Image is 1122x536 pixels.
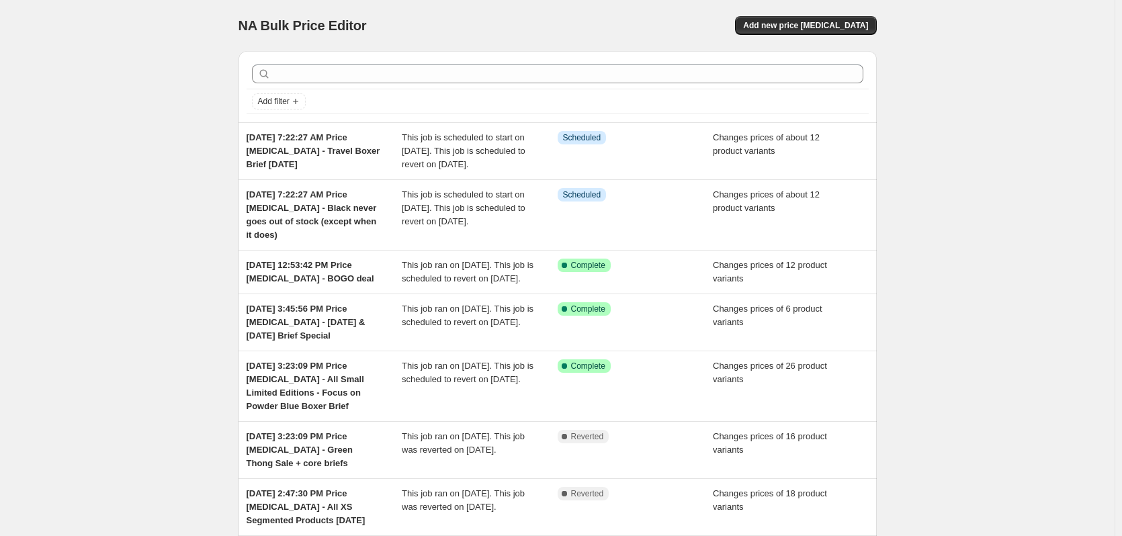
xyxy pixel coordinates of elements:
[247,361,364,411] span: [DATE] 3:23:09 PM Price [MEDICAL_DATA] - All Small Limited Editions - Focus on Powder Blue Boxer ...
[247,189,377,240] span: [DATE] 7:22:27 AM Price [MEDICAL_DATA] - Black never goes out of stock (except when it does)
[247,431,353,468] span: [DATE] 3:23:09 PM Price [MEDICAL_DATA] - Green Thong Sale + core briefs
[402,189,525,226] span: This job is scheduled to start on [DATE]. This job is scheduled to revert on [DATE].
[402,260,533,283] span: This job ran on [DATE]. This job is scheduled to revert on [DATE].
[571,361,605,371] span: Complete
[239,18,367,33] span: NA Bulk Price Editor
[743,20,868,31] span: Add new price [MEDICAL_DATA]
[713,260,827,283] span: Changes prices of 12 product variants
[713,304,822,327] span: Changes prices of 6 product variants
[571,260,605,271] span: Complete
[571,488,604,499] span: Reverted
[402,361,533,384] span: This job ran on [DATE]. This job is scheduled to revert on [DATE].
[247,260,374,283] span: [DATE] 12:53:42 PM Price [MEDICAL_DATA] - BOGO deal
[247,304,365,341] span: [DATE] 3:45:56 PM Price [MEDICAL_DATA] - [DATE] & [DATE] Brief Special
[258,96,290,107] span: Add filter
[402,132,525,169] span: This job is scheduled to start on [DATE]. This job is scheduled to revert on [DATE].
[713,132,820,156] span: Changes prices of about 12 product variants
[713,361,827,384] span: Changes prices of 26 product variants
[713,488,827,512] span: Changes prices of 18 product variants
[713,431,827,455] span: Changes prices of 16 product variants
[402,488,525,512] span: This job ran on [DATE]. This job was reverted on [DATE].
[247,132,380,169] span: [DATE] 7:22:27 AM Price [MEDICAL_DATA] - Travel Boxer Brief [DATE]
[402,431,525,455] span: This job ran on [DATE]. This job was reverted on [DATE].
[571,304,605,314] span: Complete
[402,304,533,327] span: This job ran on [DATE]. This job is scheduled to revert on [DATE].
[735,16,876,35] button: Add new price [MEDICAL_DATA]
[252,93,306,109] button: Add filter
[563,132,601,143] span: Scheduled
[563,189,601,200] span: Scheduled
[713,189,820,213] span: Changes prices of about 12 product variants
[571,431,604,442] span: Reverted
[247,488,365,525] span: [DATE] 2:47:30 PM Price [MEDICAL_DATA] - All XS Segmented Products [DATE]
